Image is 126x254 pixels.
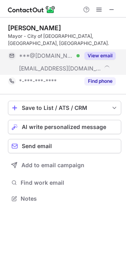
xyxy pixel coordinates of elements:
[8,158,121,172] button: Add to email campaign
[19,52,74,59] span: ***@[DOMAIN_NAME]
[22,143,52,149] span: Send email
[8,139,121,153] button: Send email
[22,124,106,130] span: AI write personalized message
[8,177,121,188] button: Find work email
[84,77,116,85] button: Reveal Button
[8,120,121,134] button: AI write personalized message
[21,179,118,186] span: Find work email
[21,162,84,168] span: Add to email campaign
[84,52,116,60] button: Reveal Button
[8,33,121,47] div: Mayor - City of [GEOGRAPHIC_DATA], [GEOGRAPHIC_DATA], [GEOGRAPHIC_DATA].
[21,195,118,202] span: Notes
[8,5,55,14] img: ContactOut v5.3.10
[22,105,107,111] div: Save to List / ATS / CRM
[19,65,101,72] span: [EMAIL_ADDRESS][DOMAIN_NAME]
[8,193,121,204] button: Notes
[8,24,61,32] div: [PERSON_NAME]
[8,101,121,115] button: save-profile-one-click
